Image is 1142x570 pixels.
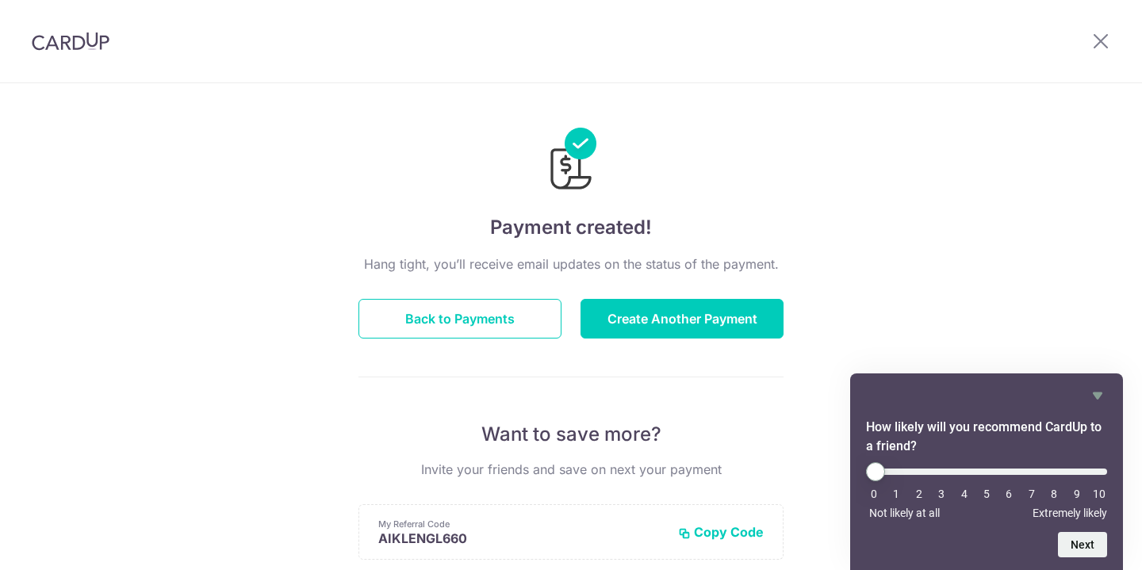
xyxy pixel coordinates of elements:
[1088,386,1107,405] button: Hide survey
[866,488,882,500] li: 0
[866,418,1107,456] h2: How likely will you recommend CardUp to a friend? Select an option from 0 to 10, with 0 being Not...
[888,488,904,500] li: 1
[866,462,1107,519] div: How likely will you recommend CardUp to a friend? Select an option from 0 to 10, with 0 being Not...
[1069,488,1085,500] li: 9
[979,488,994,500] li: 5
[546,128,596,194] img: Payments
[358,422,784,447] p: Want to save more?
[378,530,665,546] p: AIKLENGL660
[911,488,927,500] li: 2
[1033,507,1107,519] span: Extremely likely
[358,254,784,274] p: Hang tight, you’ll receive email updates on the status of the payment.
[32,32,109,51] img: CardUp
[869,507,940,519] span: Not likely at all
[956,488,972,500] li: 4
[933,488,949,500] li: 3
[358,299,561,339] button: Back to Payments
[1001,488,1017,500] li: 6
[358,213,784,242] h4: Payment created!
[581,299,784,339] button: Create Another Payment
[1046,488,1062,500] li: 8
[378,518,665,530] p: My Referral Code
[1024,488,1040,500] li: 7
[866,386,1107,557] div: How likely will you recommend CardUp to a friend? Select an option from 0 to 10, with 0 being Not...
[1058,532,1107,557] button: Next question
[358,460,784,479] p: Invite your friends and save on next your payment
[678,524,764,540] button: Copy Code
[1091,488,1107,500] li: 10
